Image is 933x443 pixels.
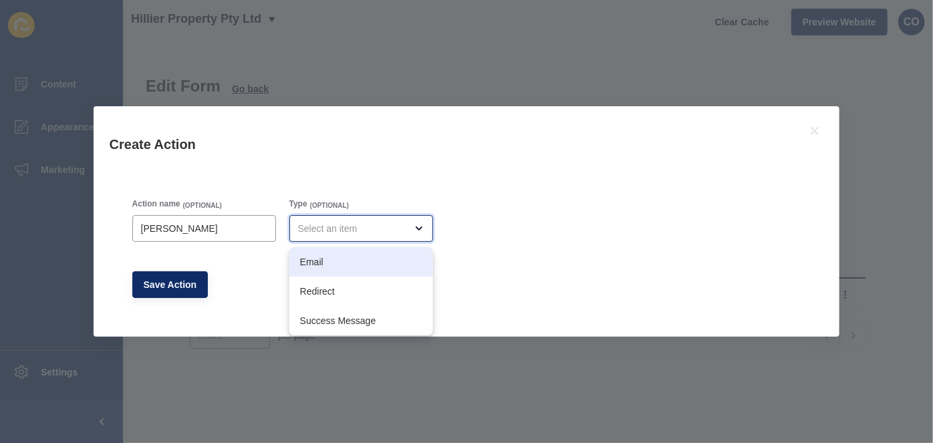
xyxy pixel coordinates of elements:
[132,271,209,298] button: Save Action
[310,201,349,210] span: (OPTIONAL)
[300,255,422,269] span: Email
[289,215,433,242] div: close menu
[300,314,422,327] span: Success Message
[132,198,180,209] label: Action name
[144,278,197,291] span: Save Action
[289,198,307,209] label: Type
[300,285,422,298] span: Redirect
[110,136,791,153] h1: Create Action
[183,201,222,210] span: (OPTIONAL)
